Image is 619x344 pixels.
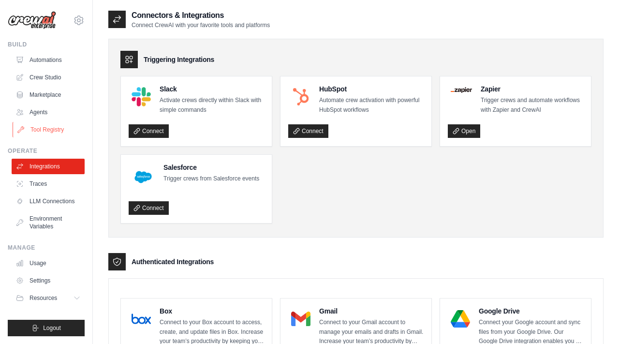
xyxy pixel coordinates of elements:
a: Integrations [12,159,85,174]
a: Connect [129,124,169,138]
a: Traces [12,176,85,192]
h2: Connectors & Integrations [132,10,270,21]
a: Marketplace [12,87,85,103]
p: Activate crews directly within Slack with simple commands [160,96,264,115]
a: Open [448,124,480,138]
img: HubSpot Logo [291,87,310,106]
h3: Triggering Integrations [144,55,214,64]
img: Logo [8,11,56,30]
h4: Salesforce [163,163,259,172]
img: Google Drive Logo [451,309,470,329]
div: Build [8,41,85,48]
h4: Box [160,306,264,316]
h3: Authenticated Integrations [132,257,214,267]
a: Tool Registry [13,122,86,137]
a: LLM Connections [12,194,85,209]
div: Manage [8,244,85,252]
a: Usage [12,255,85,271]
h4: Google Drive [479,306,583,316]
button: Logout [8,320,85,336]
span: Logout [43,324,61,332]
p: Connect CrewAI with your favorite tools and platforms [132,21,270,29]
span: Resources [29,294,57,302]
a: Connect [129,201,169,215]
h4: HubSpot [319,84,424,94]
img: Slack Logo [132,87,151,106]
img: Salesforce Logo [132,165,155,189]
h4: Gmail [319,306,424,316]
p: Trigger crews from Salesforce events [163,174,259,184]
div: Operate [8,147,85,155]
a: Agents [12,105,85,120]
p: Automate crew activation with powerful HubSpot workflows [319,96,424,115]
p: Trigger crews and automate workflows with Zapier and CrewAI [481,96,583,115]
img: Gmail Logo [291,309,310,329]
img: Zapier Logo [451,87,472,93]
a: Connect [288,124,328,138]
a: Environment Variables [12,211,85,234]
a: Crew Studio [12,70,85,85]
a: Automations [12,52,85,68]
h4: Slack [160,84,264,94]
img: Box Logo [132,309,151,329]
h4: Zapier [481,84,583,94]
a: Settings [12,273,85,288]
button: Resources [12,290,85,306]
